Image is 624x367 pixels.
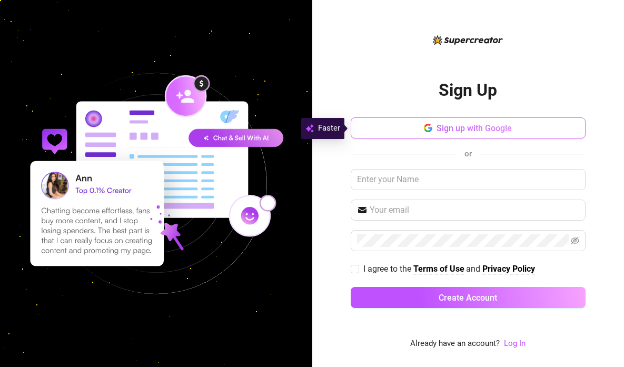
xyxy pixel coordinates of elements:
[571,236,579,245] span: eye-invisible
[433,35,503,45] img: logo-BBDzfeDw.svg
[504,339,526,348] a: Log In
[466,264,482,274] span: and
[464,149,472,158] span: or
[351,117,586,138] button: Sign up with Google
[370,204,579,216] input: Your email
[413,264,464,274] strong: Terms of Use
[410,338,500,350] span: Already have an account?
[439,293,497,303] span: Create Account
[504,338,526,350] a: Log In
[482,264,535,274] strong: Privacy Policy
[437,123,512,133] span: Sign up with Google
[363,264,413,274] span: I agree to the
[413,264,464,275] a: Terms of Use
[351,287,586,308] button: Create Account
[482,264,535,275] a: Privacy Policy
[439,80,497,101] h2: Sign Up
[351,169,586,190] input: Enter your Name
[305,122,314,135] img: svg%3e
[318,122,340,135] span: Faster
